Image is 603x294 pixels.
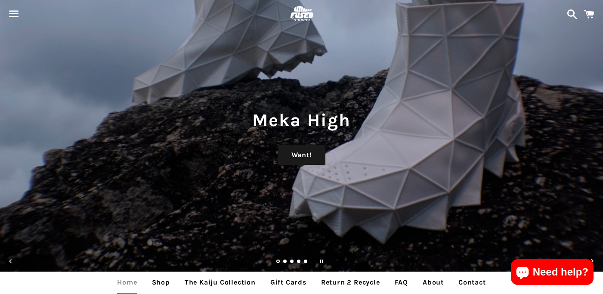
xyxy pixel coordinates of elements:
button: Next slide [583,252,602,271]
a: Want! [278,145,325,165]
inbox-online-store-chat: Shopify online store chat [508,259,596,287]
a: Gift Cards [264,272,313,293]
a: Return 2 Recycle [315,272,387,293]
a: Load slide 2 [283,260,288,264]
a: Load slide 4 [297,260,301,264]
a: Shop [145,272,176,293]
a: About [416,272,450,293]
a: Home [111,272,143,293]
a: Contact [452,272,492,293]
a: The Kaiju Collection [178,272,262,293]
button: Previous slide [1,252,20,271]
a: FAQ [388,272,414,293]
a: Load slide 5 [304,260,308,264]
a: Slide 1, current [276,260,281,264]
button: Pause slideshow [312,252,331,271]
a: Load slide 3 [290,260,294,264]
h1: Meka High [9,108,594,133]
